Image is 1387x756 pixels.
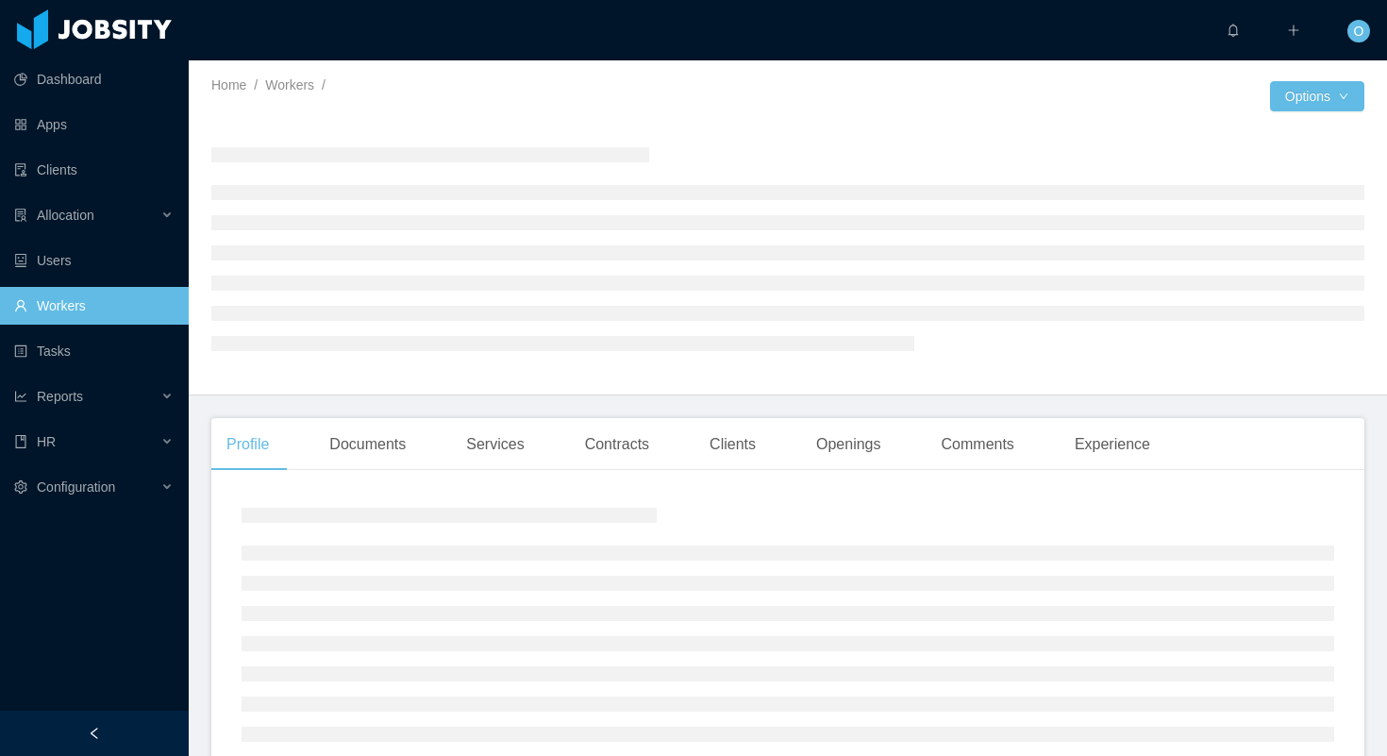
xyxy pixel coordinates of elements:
[14,209,27,222] i: icon: solution
[1060,418,1165,471] div: Experience
[1354,20,1364,42] span: O
[14,60,174,98] a: icon: pie-chartDashboard
[451,418,539,471] div: Services
[254,77,258,92] span: /
[570,418,664,471] div: Contracts
[37,208,94,223] span: Allocation
[37,434,56,449] span: HR
[14,435,27,448] i: icon: book
[927,418,1029,471] div: Comments
[14,106,174,143] a: icon: appstoreApps
[1240,14,1259,33] sup: 0
[37,479,115,495] span: Configuration
[1287,24,1300,37] i: icon: plus
[14,480,27,494] i: icon: setting
[14,332,174,370] a: icon: profileTasks
[37,389,83,404] span: Reports
[801,418,896,471] div: Openings
[14,390,27,403] i: icon: line-chart
[14,151,174,189] a: icon: auditClients
[265,77,314,92] a: Workers
[1270,81,1364,111] button: Optionsicon: down
[314,418,421,471] div: Documents
[1227,24,1240,37] i: icon: bell
[322,77,326,92] span: /
[694,418,771,471] div: Clients
[14,242,174,279] a: icon: robotUsers
[211,77,246,92] a: Home
[14,287,174,325] a: icon: userWorkers
[211,418,284,471] div: Profile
